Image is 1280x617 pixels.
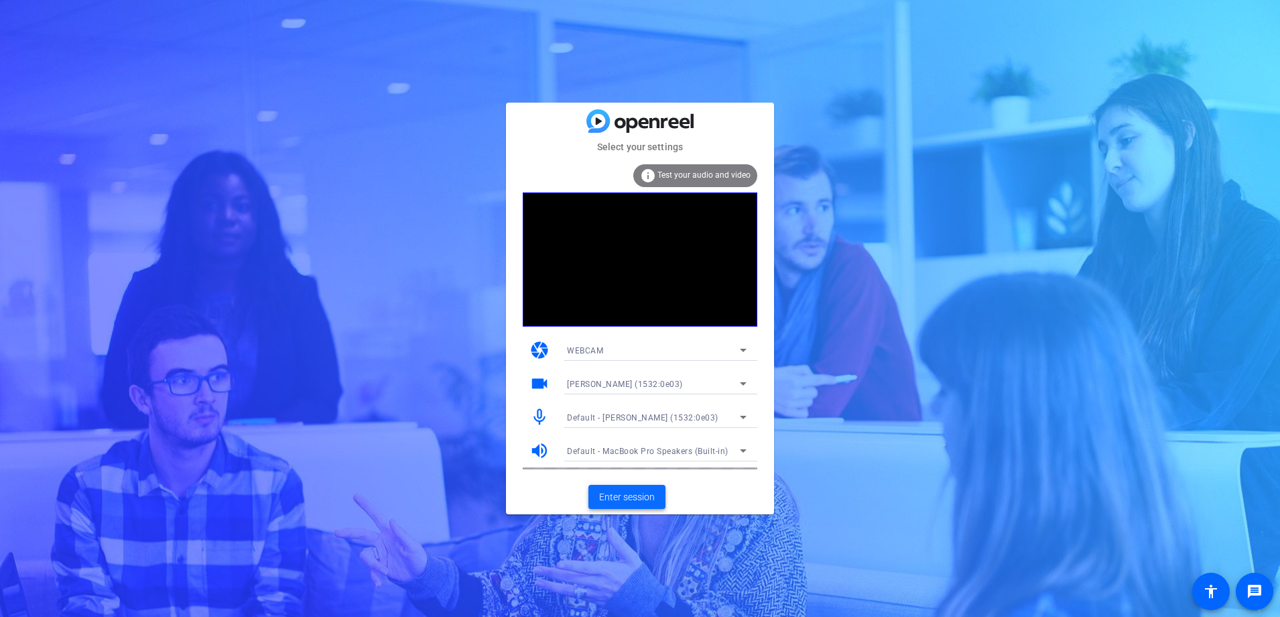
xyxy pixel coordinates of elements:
[529,374,550,394] mat-icon: videocam
[506,139,774,154] mat-card-subtitle: Select your settings
[529,441,550,461] mat-icon: volume_up
[529,340,550,360] mat-icon: camera
[586,109,694,133] img: blue-gradient.svg
[529,407,550,427] mat-icon: mic_none
[588,485,665,509] button: Enter session
[567,447,728,456] span: Default - MacBook Pro Speakers (Built-in)
[1246,583,1263,600] mat-icon: message
[599,490,655,504] span: Enter session
[567,380,683,389] span: [PERSON_NAME] (1532:0e03)
[657,170,751,180] span: Test your audio and video
[1203,583,1219,600] mat-icon: accessibility
[567,413,718,423] span: Default - [PERSON_NAME] (1532:0e03)
[567,346,603,355] span: WEBCAM
[640,168,656,184] mat-icon: info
